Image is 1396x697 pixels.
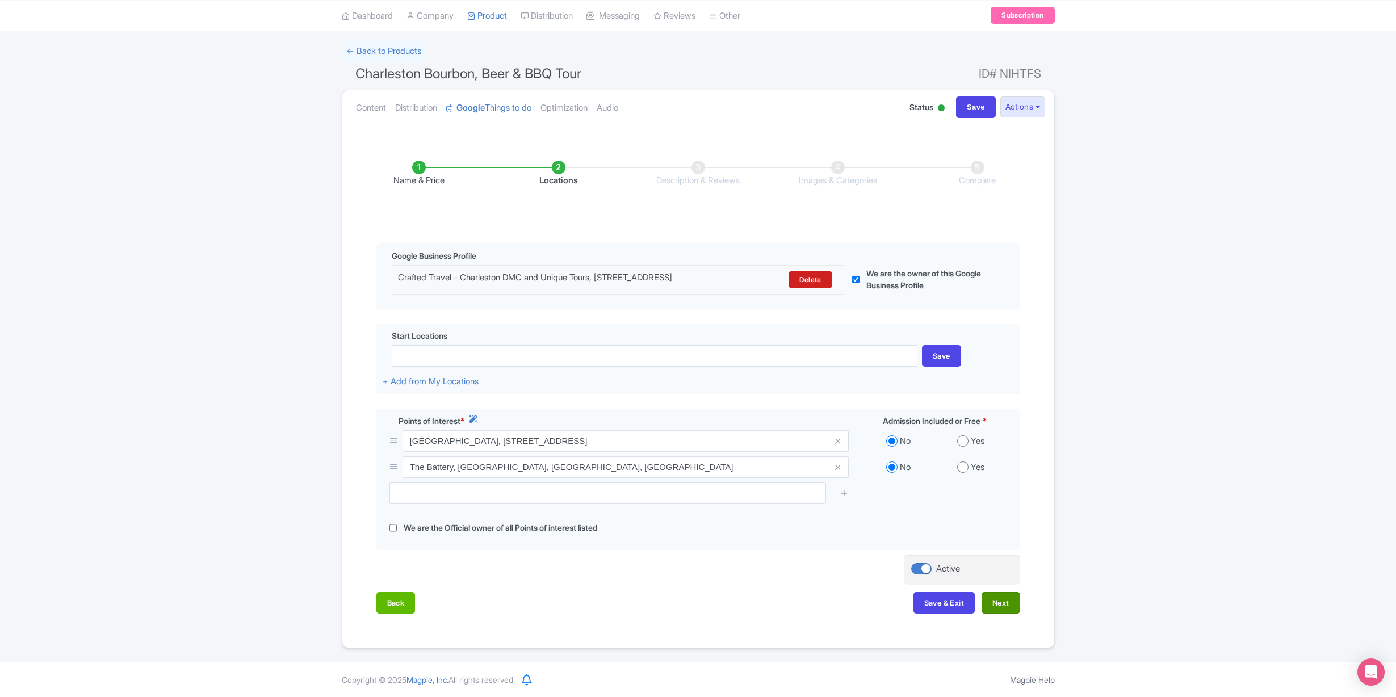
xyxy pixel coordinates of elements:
[383,376,479,387] a: + Add from My Locations
[392,330,447,342] span: Start Locations
[376,592,416,614] button: Back
[456,102,485,115] strong: Google
[489,161,628,187] li: Locations
[768,161,908,187] li: Images & Categories
[355,65,581,82] span: Charleston Bourbon, Beer & BBQ Tour
[406,675,448,685] span: Magpie, Inc.
[956,96,996,118] input: Save
[991,7,1054,24] a: Subscription
[540,90,588,126] a: Optimization
[1357,658,1385,686] div: Open Intercom Messenger
[446,90,531,126] a: GoogleThings to do
[597,90,618,126] a: Audio
[866,267,992,291] label: We are the owner of this Google Business Profile
[1000,96,1045,117] button: Actions
[356,90,386,126] a: Content
[971,435,984,448] label: Yes
[628,161,768,187] li: Description & Reviews
[936,100,947,117] div: Active
[900,435,911,448] label: No
[883,415,980,427] span: Admission Included or Free
[398,271,729,288] div: Crafted Travel - Charleston DMC and Unique Tours, [STREET_ADDRESS]
[982,592,1020,614] button: Next
[395,90,437,126] a: Distribution
[349,161,489,187] li: Name & Price
[900,461,911,474] label: No
[1010,675,1055,685] a: Magpie Help
[922,345,961,367] div: Save
[789,271,832,288] a: Delete
[908,161,1047,187] li: Complete
[971,461,984,474] label: Yes
[335,674,522,686] div: Copyright © 2025 All rights reserved.
[913,592,975,614] button: Save & Exit
[404,522,597,535] label: We are the Official owner of all Points of interest listed
[979,62,1041,85] span: ID# NIHTFS
[399,415,460,427] span: Points of Interest
[909,101,933,113] span: Status
[392,250,476,262] span: Google Business Profile
[936,562,960,576] div: Active
[342,40,426,62] a: ← Back to Products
